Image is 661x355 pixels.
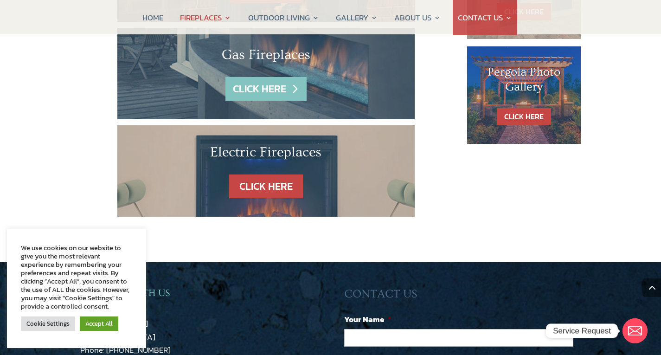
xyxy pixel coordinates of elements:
a: CLICK HERE [225,77,306,101]
a: Accept All [80,316,118,331]
a: Email [622,318,648,343]
div: We use cookies on our website to give you the most relevant experience by remembering your prefer... [21,244,132,310]
h1: Pergola Photo Gallery [486,65,563,98]
a: CLICK HERE [229,174,303,198]
a: Cookie Settings [21,316,75,331]
a: CLICK HERE [497,108,551,125]
h2: Gas Fireplaces [145,46,387,68]
h3: CONTACT US [344,287,581,306]
h2: Electric Fireplaces [145,144,387,165]
label: Your Name [344,314,391,324]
